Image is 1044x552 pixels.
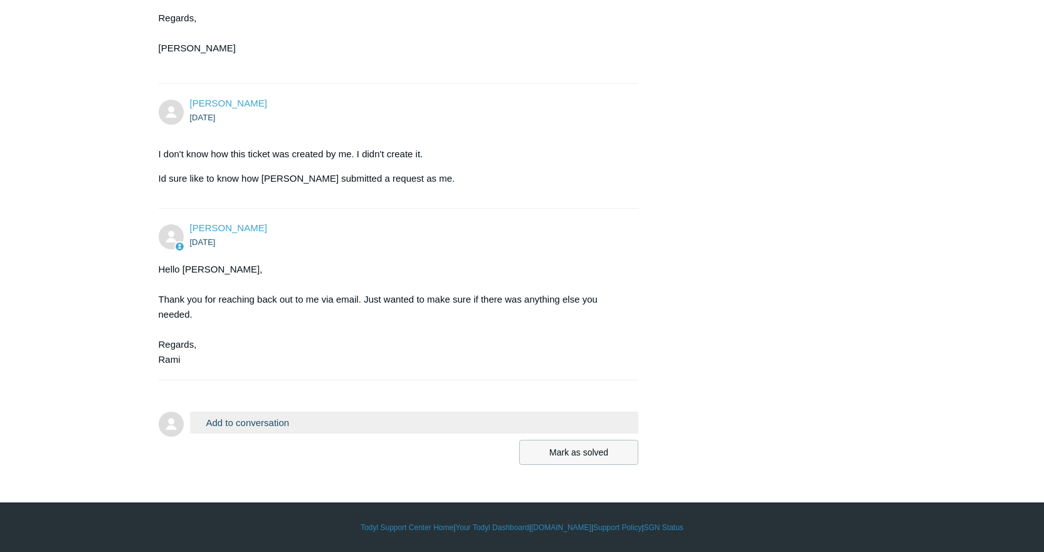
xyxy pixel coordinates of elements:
[593,522,641,533] a: Support Policy
[190,237,216,247] time: 10/06/2025, 14:33
[190,98,267,108] a: [PERSON_NAME]
[159,147,626,162] p: I don't know how this ticket was created by me. I didn't create it.
[644,522,683,533] a: SGN Status
[159,262,626,367] div: Hello [PERSON_NAME], Thank you for reaching back out to me via email. Just wanted to make sure if...
[531,522,591,533] a: [DOMAIN_NAME]
[361,522,453,533] a: Todyl Support Center Home
[455,522,529,533] a: Your Todyl Dashboard
[190,113,216,122] time: 09/26/2025, 12:15
[190,98,267,108] span: Derrick Hansen
[519,440,638,465] button: Mark as solved
[159,171,626,186] p: Id sure like to know how [PERSON_NAME] submitted a request as me.
[190,222,267,233] a: [PERSON_NAME]
[159,522,886,533] div: | | | |
[190,222,267,233] span: Rami Abdul
[190,412,639,434] button: Add to conversation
